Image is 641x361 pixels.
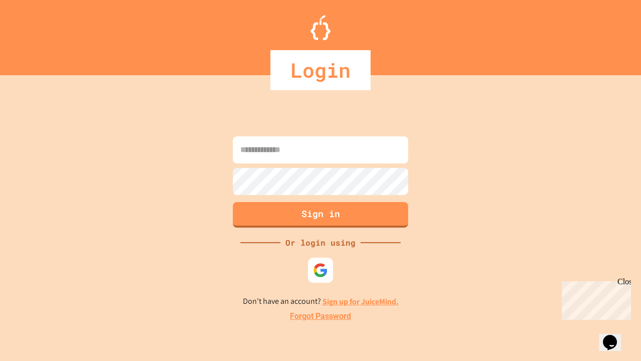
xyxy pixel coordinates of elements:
div: Chat with us now!Close [4,4,69,64]
iframe: chat widget [599,321,631,351]
img: google-icon.svg [313,263,328,278]
button: Sign in [233,202,408,228]
a: Sign up for JuiceMind. [323,296,399,307]
div: Login [270,50,371,90]
img: Logo.svg [310,15,331,40]
a: Forgot Password [290,310,351,322]
p: Don't have an account? [243,295,399,308]
iframe: chat widget [558,277,631,320]
div: Or login using [280,237,361,249]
